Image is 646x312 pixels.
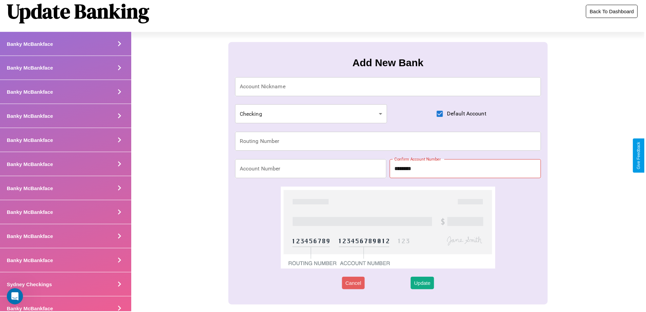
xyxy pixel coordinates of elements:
[638,142,643,170] div: Give Feedback
[343,277,366,290] button: Cancel
[7,113,53,119] h4: Banky McBankface
[448,110,487,118] span: Default Account
[236,105,388,124] div: Checking
[353,57,425,69] h3: Add New Bank
[7,289,23,305] iframe: Intercom live chat
[395,157,442,162] label: Confirm Account Number
[7,186,53,191] h4: Banky McBankface
[7,306,53,312] h4: Banky McBankface
[7,282,52,288] h4: Sydney Checkings
[412,277,435,290] button: Update
[7,210,53,216] h4: Banky McBankface
[7,41,53,47] h4: Banky McBankface
[7,162,53,167] h4: Banky McBankface
[587,5,639,18] button: Back To Dashboard
[7,234,53,240] h4: Banky McBankface
[7,89,53,95] h4: Banky McBankface
[7,137,53,143] h4: Banky McBankface
[281,187,496,269] img: check
[7,258,53,264] h4: Banky McBankface
[7,65,53,71] h4: Banky McBankface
